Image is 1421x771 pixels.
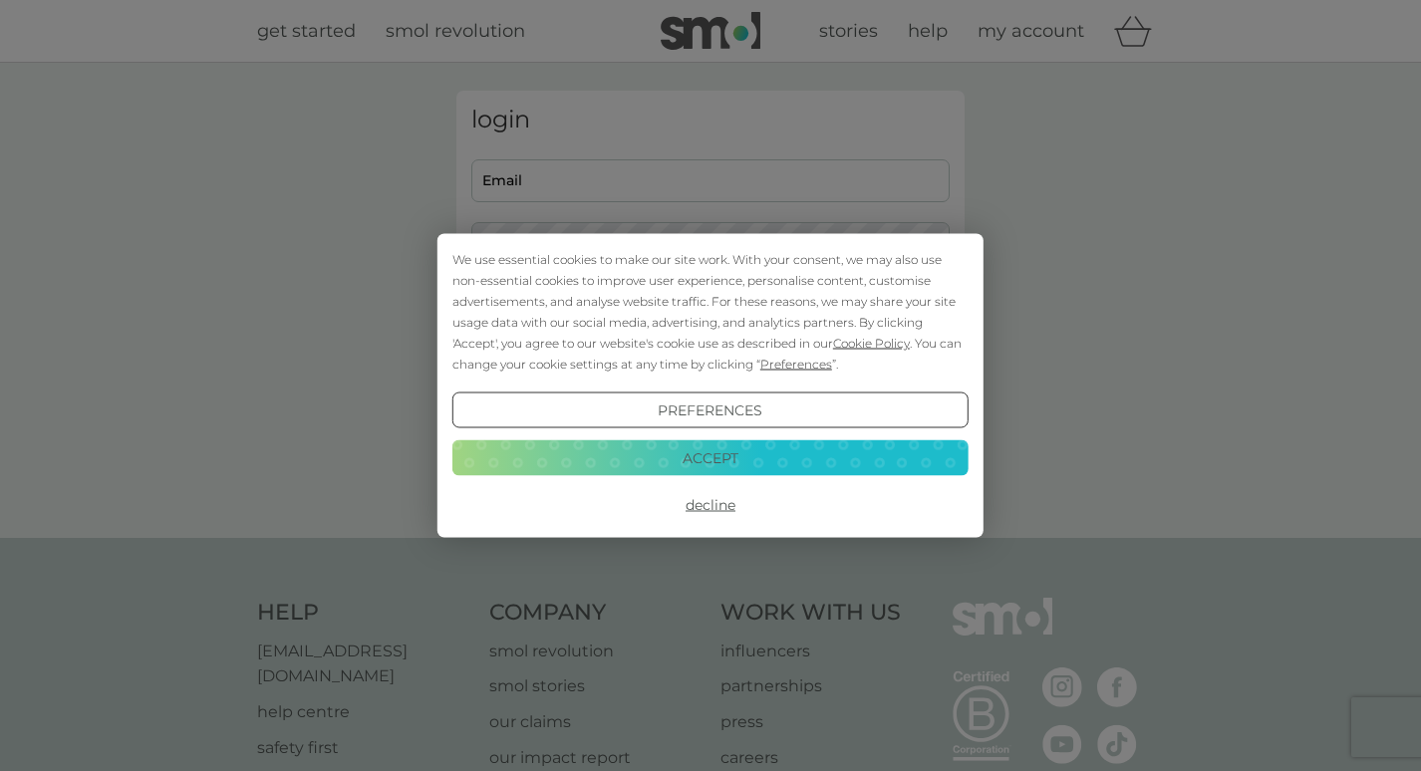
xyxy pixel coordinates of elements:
button: Accept [452,439,969,475]
span: Cookie Policy [833,336,910,351]
button: Decline [452,487,969,523]
span: Preferences [760,357,832,372]
div: We use essential cookies to make our site work. With your consent, we may also use non-essential ... [452,249,969,375]
div: Cookie Consent Prompt [437,234,984,538]
button: Preferences [452,392,969,428]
